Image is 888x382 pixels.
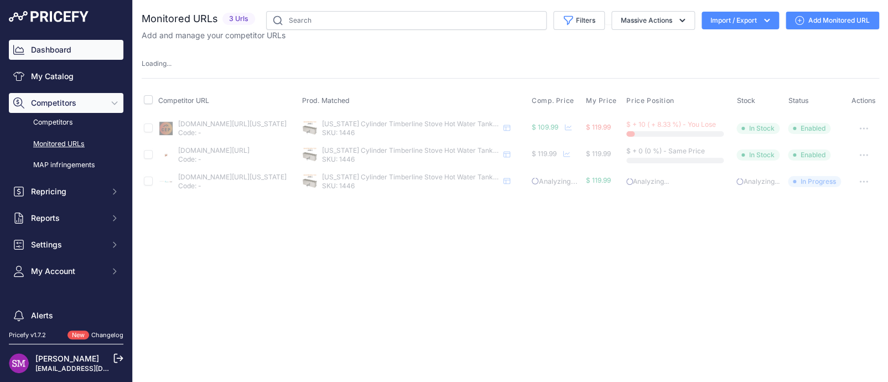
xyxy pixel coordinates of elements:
span: 3 Urls [222,13,255,25]
span: Competitor URL [158,96,209,105]
a: Monitored URLs [9,135,123,154]
button: Filters [553,11,605,30]
span: $ 119.99 [586,123,611,131]
a: My Catalog [9,66,123,86]
span: Enabled [788,149,830,161]
button: Price Position [626,96,676,105]
span: Enabled [788,123,830,134]
span: New [67,331,89,340]
span: $ + 10 ( + 8.33 %) - You Lose [626,120,716,128]
span: ... [167,59,172,68]
button: Import / Export [702,12,779,29]
span: $ 119.99 [586,149,611,158]
p: Add and manage your competitor URLs [142,30,285,41]
button: Repricing [9,182,123,202]
span: My Price [586,96,617,105]
p: SKU: 1446 [322,128,499,137]
a: Add Monitored URL [786,12,879,29]
span: [US_STATE] Cylinder Timberline Stove Hot Water Tank Accessory Large [322,120,548,128]
span: [US_STATE] Cylinder Timberline Stove Hot Water Tank Accessory Large [322,173,548,181]
p: Code: - [178,128,287,137]
button: Reports [9,208,123,228]
span: $ 109.99 [532,123,558,131]
span: Competitors [31,97,103,109]
a: [EMAIL_ADDRESS][DOMAIN_NAME] [35,364,151,373]
span: My Account [31,266,103,277]
a: Dashboard [9,40,123,60]
span: Comp. Price [532,96,574,105]
span: $ 119.99 [532,149,557,158]
span: Settings [31,239,103,250]
span: Price Position [626,96,674,105]
button: Competitors [9,93,123,113]
span: Status [788,96,808,105]
div: Pricefy v1.7.2 [9,331,46,340]
a: [PERSON_NAME] [35,354,99,363]
span: Analyzing... [532,177,577,185]
span: Actions [851,96,876,105]
p: SKU: 1446 [322,155,499,164]
a: [DOMAIN_NAME][URL] [178,146,250,154]
p: Analyzing... [736,177,783,186]
span: In Stock [736,123,780,134]
a: Competitors [9,113,123,132]
span: $ + 0 (0 %) - Same Price [626,147,705,155]
button: My Account [9,261,123,281]
span: Prod. Matched [302,96,350,105]
h2: Monitored URLs [142,11,218,27]
a: [DOMAIN_NAME][URL][US_STATE] [178,173,287,181]
p: Code: - [178,155,250,164]
button: Settings [9,235,123,255]
input: Search [266,11,547,30]
img: Pricefy Logo [9,11,89,22]
p: Analyzing... [626,177,732,186]
span: In Progress [788,176,841,187]
a: Alerts [9,306,123,326]
span: Reports [31,213,103,224]
a: Changelog [91,331,123,339]
a: [DOMAIN_NAME][URL][US_STATE] [178,120,287,128]
span: Loading [142,59,172,68]
a: MAP infringements [9,156,123,175]
button: Massive Actions [611,11,695,30]
span: Repricing [31,186,103,197]
button: My Price [586,96,619,105]
p: Code: - [178,182,287,190]
nav: Sidebar [9,40,123,368]
span: $ 119.99 [586,176,611,184]
span: In Stock [736,149,780,161]
button: Comp. Price [532,96,577,105]
span: [US_STATE] Cylinder Timberline Stove Hot Water Tank Accessory Large [322,146,548,154]
span: Stock [736,96,755,105]
p: SKU: 1446 [322,182,499,190]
